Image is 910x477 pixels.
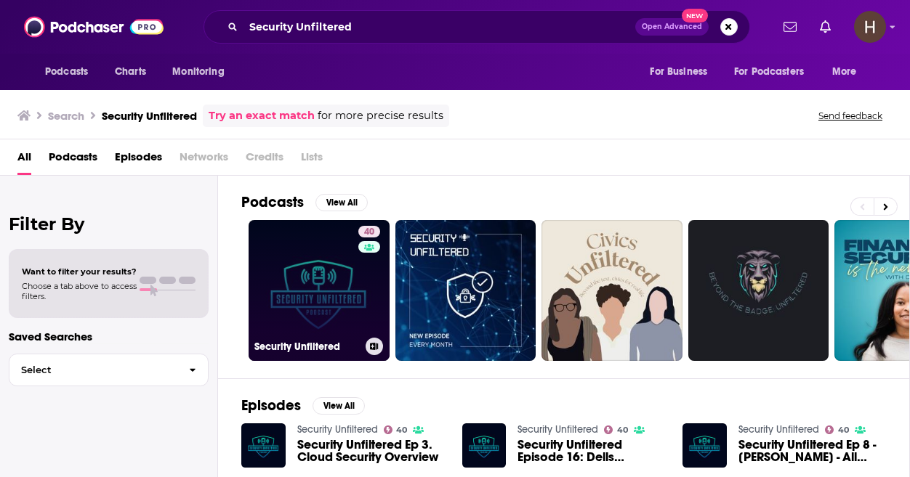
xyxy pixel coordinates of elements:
a: 40 [358,226,380,237]
span: Select [9,365,177,375]
h3: Security Unfiltered [254,341,360,353]
a: Try an exact match [209,107,315,124]
button: Open AdvancedNew [635,18,709,36]
a: 40 [604,425,628,434]
span: 40 [396,427,407,433]
input: Search podcasts, credits, & more... [243,15,635,38]
button: open menu [162,58,243,86]
h2: Filter By [9,213,209,235]
a: All [17,145,31,175]
img: Security Unfiltered Ep 3. Cloud Security Overview [241,423,286,468]
span: Credits [246,145,283,175]
a: PodcastsView All [241,193,368,211]
h3: Search [48,109,84,123]
span: Want to filter your results? [22,266,137,277]
img: Security Unfiltered Ep 8 - Ben Malisow - All Things Security [682,423,727,468]
a: 40 [825,425,849,434]
span: For Podcasters [734,62,804,82]
a: EpisodesView All [241,396,365,415]
a: Security Unfiltered [738,423,819,436]
div: Search podcasts, credits, & more... [204,10,750,44]
span: for more precise results [318,107,443,124]
button: open menu [640,58,725,86]
span: More [832,62,857,82]
a: Show notifications dropdown [814,15,837,39]
a: 40 [384,425,408,434]
button: View All [313,397,365,415]
a: Episodes [115,145,162,175]
button: Select [9,354,209,386]
button: open menu [822,58,875,86]
span: For Business [650,62,707,82]
span: 40 [364,225,374,240]
a: Security Unfiltered [518,423,598,436]
img: Security Unfiltered Episode 16: Dells Backdoor [462,423,507,468]
button: open menu [35,58,107,86]
span: Charts [115,62,146,82]
span: 40 [617,427,628,433]
a: Security Unfiltered Ep 3. Cloud Security Overview [297,439,445,463]
span: 40 [838,427,849,433]
span: Networks [180,145,228,175]
img: User Profile [854,11,886,43]
button: View All [315,194,368,211]
h2: Podcasts [241,193,304,211]
span: Logged in as M1ndsharePR [854,11,886,43]
h3: Security Unfiltered [102,109,197,123]
img: Podchaser - Follow, Share and Rate Podcasts [24,13,164,41]
a: Show notifications dropdown [778,15,802,39]
button: Show profile menu [854,11,886,43]
a: Security Unfiltered [297,423,378,436]
p: Saved Searches [9,330,209,343]
a: Podcasts [49,145,97,175]
button: Send feedback [814,110,887,122]
span: Security Unfiltered Ep 8 - [PERSON_NAME] - All Things Security [738,439,886,463]
span: Open Advanced [642,23,702,30]
span: Monitoring [172,62,224,82]
a: Security Unfiltered Ep 8 - Ben Malisow - All Things Security [738,439,886,463]
span: Podcasts [45,62,88,82]
button: open menu [725,58,825,86]
a: Security Unfiltered Episode 16: Dells Backdoor [518,439,665,463]
span: Lists [301,145,323,175]
span: Choose a tab above to access filters. [22,281,137,301]
h2: Episodes [241,396,301,415]
a: Charts [105,58,155,86]
span: New [682,9,708,23]
a: 40Security Unfiltered [249,220,390,361]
